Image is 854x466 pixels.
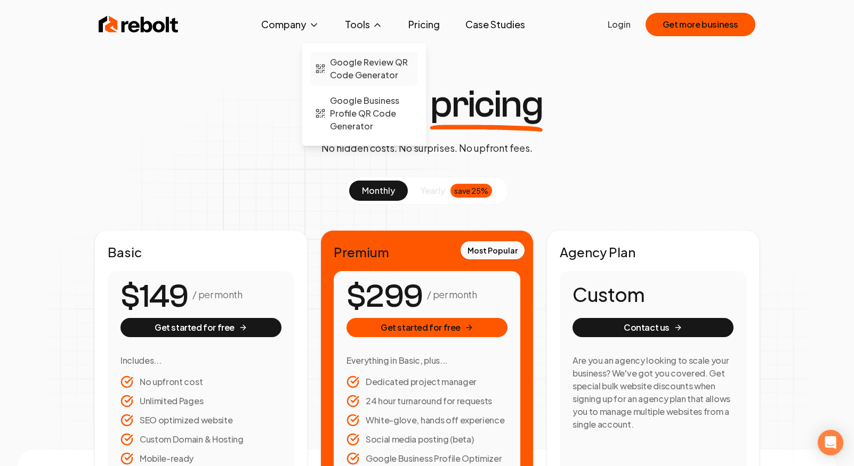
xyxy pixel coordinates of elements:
[347,375,507,388] li: Dedicated project manager
[818,430,843,455] div: Open Intercom Messenger
[646,13,755,36] button: Get more business
[253,14,328,35] button: Company
[336,14,391,35] button: Tools
[560,243,746,260] h2: Agency Plan
[311,52,417,86] a: Google Review QR Code Generator
[311,90,417,137] a: Google Business Profile QR Code Generator
[450,184,492,198] div: save 25%
[608,18,631,31] a: Login
[573,284,734,305] h1: Custom
[461,241,525,259] div: Most Popular
[430,85,543,124] span: pricing
[427,287,477,302] p: / per month
[120,354,281,367] h3: Includes...
[347,452,507,465] li: Google Business Profile Optimizer
[400,14,448,35] a: Pricing
[120,375,281,388] li: No upfront cost
[120,433,281,446] li: Custom Domain & Hosting
[120,395,281,407] li: Unlimited Pages
[347,318,507,337] button: Get started for free
[421,184,445,197] span: yearly
[311,85,543,124] h1: Simple
[347,354,507,367] h3: Everything in Basic, plus...
[347,433,507,446] li: Social media posting (beta)
[108,243,294,260] h2: Basic
[99,14,179,35] img: Rebolt Logo
[573,318,734,337] button: Contact us
[120,414,281,427] li: SEO optimized website
[349,181,408,201] button: monthly
[330,56,413,81] span: Google Review QR Code Generator
[347,414,507,427] li: White-glove, hands off experience
[120,318,281,337] button: Get started for free
[457,14,534,35] a: Case Studies
[330,94,413,133] span: Google Business Profile QR Code Generator
[573,354,734,431] h3: Are you an agency looking to scale your business? We've got you covered. Get special bulk website...
[347,395,507,407] li: 24 hour turnaround for requests
[120,452,281,465] li: Mobile-ready
[362,185,395,196] span: monthly
[192,287,242,302] p: / per month
[408,181,505,201] button: yearlysave 25%
[334,243,520,260] h2: Premium
[321,141,533,156] p: No hidden costs. No surprises. No upfront fees.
